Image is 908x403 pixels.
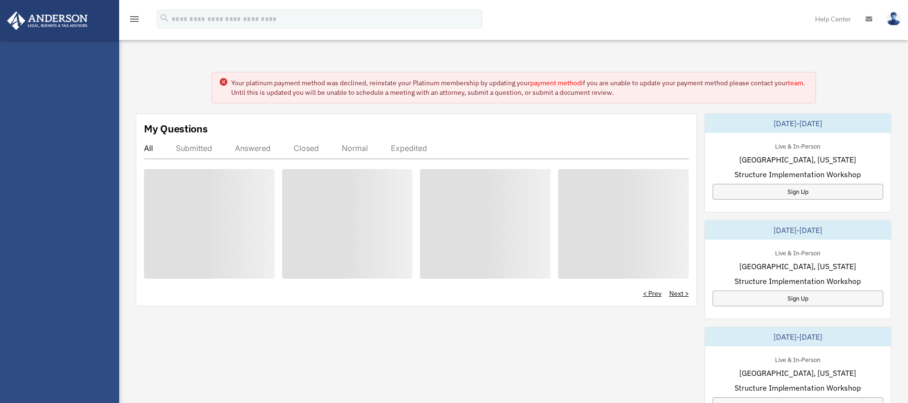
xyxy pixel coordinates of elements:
[788,79,803,87] a: team
[530,79,581,87] a: payment method
[735,275,861,287] span: Structure Implementation Workshop
[705,327,891,346] div: [DATE]-[DATE]
[739,261,856,272] span: [GEOGRAPHIC_DATA], [US_STATE]
[159,13,170,23] i: search
[294,143,319,153] div: Closed
[767,141,828,151] div: Live & In-Person
[231,78,808,97] div: Your platinum payment method was declined, reinstate your Platinum membership by updating your if...
[129,17,140,25] a: menu
[235,143,271,153] div: Answered
[739,154,856,165] span: [GEOGRAPHIC_DATA], [US_STATE]
[643,289,662,298] a: < Prev
[391,143,427,153] div: Expedited
[129,13,140,25] i: menu
[705,114,891,133] div: [DATE]-[DATE]
[735,382,861,393] span: Structure Implementation Workshop
[713,291,883,306] a: Sign Up
[144,143,153,153] div: All
[887,12,901,26] img: User Pic
[705,221,891,240] div: [DATE]-[DATE]
[767,354,828,364] div: Live & In-Person
[767,247,828,257] div: Live & In-Person
[669,289,689,298] a: Next >
[176,143,212,153] div: Submitted
[144,121,208,136] div: My Questions
[735,169,861,180] span: Structure Implementation Workshop
[739,367,856,379] span: [GEOGRAPHIC_DATA], [US_STATE]
[713,184,883,200] a: Sign Up
[4,11,91,30] img: Anderson Advisors Platinum Portal
[342,143,368,153] div: Normal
